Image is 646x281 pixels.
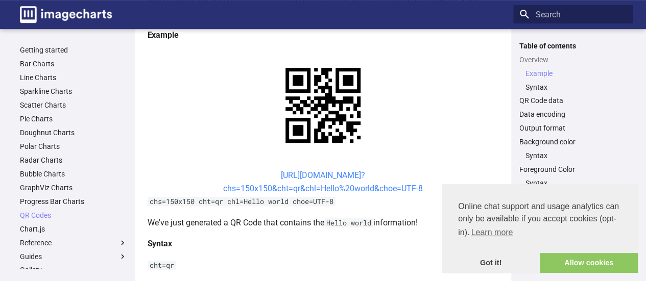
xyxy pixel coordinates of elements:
a: Getting started [20,45,127,55]
nav: Background color [519,151,627,160]
label: Reference [20,238,127,247]
a: Syntax [525,151,627,160]
a: Doughnut Charts [20,128,127,137]
a: Syntax [525,178,627,188]
code: chs=150x150 cht=qr chl=Hello world choe=UTF-8 [148,197,336,206]
h4: Example [148,29,499,42]
div: cookieconsent [442,184,638,273]
input: Search [513,5,633,23]
a: Data encoding [519,110,627,119]
a: allow cookies [540,253,638,273]
a: Gallery [20,265,127,274]
h4: Syntax [148,237,499,250]
a: Bar Charts [20,59,127,68]
a: dismiss cookie message [442,253,540,273]
a: Pie Charts [20,114,127,123]
a: Line Charts [20,73,127,82]
a: Bubble Charts [20,169,127,178]
label: Table of contents [513,41,633,50]
p: We've just generated a QR Code that contains the information! [148,216,499,229]
a: Syntax [525,83,627,92]
a: [URL][DOMAIN_NAME]?chs=150x150&cht=qr&chl=Hello%20world&choe=UTF-8 [223,170,423,193]
a: Example [525,69,627,78]
a: Radar Charts [20,156,127,165]
a: Foreground Color [519,165,627,174]
a: GraphViz Charts [20,183,127,192]
img: logo [20,6,112,23]
nav: Foreground Color [519,178,627,188]
a: learn more about cookies [469,225,514,240]
code: Hello world [324,218,373,227]
a: Image-Charts documentation [16,2,116,27]
a: Background color [519,137,627,146]
a: Polar Charts [20,142,127,151]
a: QR Codes [20,211,127,220]
nav: Table of contents [513,41,633,202]
a: Chart.js [20,224,127,234]
a: Progress Bar Charts [20,197,127,206]
code: cht=qr [148,261,176,270]
a: Sparkline Charts [20,87,127,96]
nav: Overview [519,69,627,92]
span: Online chat support and usage analytics can only be available if you accept cookies (opt-in). [458,200,621,240]
a: Overview [519,55,627,64]
a: Output format [519,123,627,133]
a: Scatter Charts [20,100,127,110]
label: Guides [20,252,127,261]
a: QR Code data [519,96,627,105]
img: chart [268,50,378,161]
